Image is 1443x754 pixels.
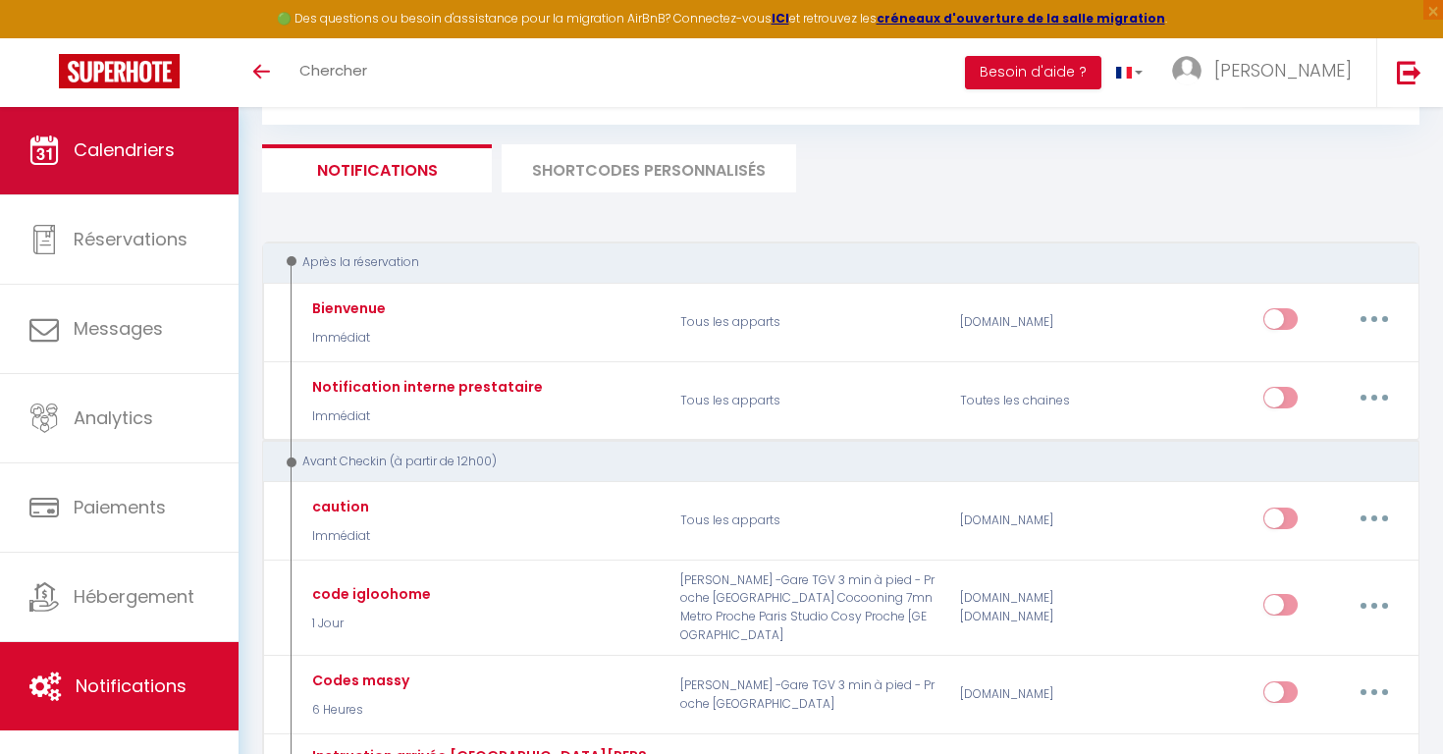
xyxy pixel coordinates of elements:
p: Tous les apparts [668,372,947,429]
iframe: Chat [1360,666,1428,739]
div: Bienvenue [307,297,386,319]
div: code igloohome [307,583,431,605]
a: créneaux d'ouverture de la salle migration [877,10,1165,27]
p: 6 Heures [307,701,409,720]
span: Calendriers [74,137,175,162]
p: Immédiat [307,527,370,546]
div: [DOMAIN_NAME] [947,667,1134,724]
div: [DOMAIN_NAME] [947,493,1134,550]
p: 1 Jour [307,615,431,633]
div: Codes massy [307,670,409,691]
div: caution [307,496,370,517]
li: Notifications [262,144,492,192]
div: Après la réservation [281,253,1379,272]
span: [PERSON_NAME] [1214,58,1352,82]
span: Paiements [74,495,166,519]
div: Toutes les chaines [947,372,1134,429]
div: Notification interne prestataire [307,376,543,398]
span: Messages [74,316,163,341]
img: logout [1397,60,1421,84]
p: Immédiat [307,407,543,426]
span: Notifications [76,673,187,698]
p: Tous les apparts [668,493,947,550]
a: Chercher [285,38,382,107]
a: ... [PERSON_NAME] [1157,38,1376,107]
p: Tous les apparts [668,294,947,350]
li: SHORTCODES PERSONNALISÉS [502,144,796,192]
div: Avant Checkin (à partir de 12h00) [281,453,1379,471]
span: Hébergement [74,584,194,609]
button: Ouvrir le widget de chat LiveChat [16,8,75,67]
div: [DOMAIN_NAME] [947,294,1134,350]
p: Immédiat [307,329,386,348]
img: Super Booking [59,54,180,88]
span: Réservations [74,227,187,251]
p: [PERSON_NAME] -Gare TGV 3 min à pied - Proche [GEOGRAPHIC_DATA] Cocooning 7mn Metro Proche Paris ... [668,571,947,645]
div: [DOMAIN_NAME] [DOMAIN_NAME] [947,571,1134,645]
span: Analytics [74,405,153,430]
img: ... [1172,56,1202,85]
span: Chercher [299,60,367,81]
button: Besoin d'aide ? [965,56,1101,89]
a: ICI [772,10,789,27]
p: [PERSON_NAME] -Gare TGV 3 min à pied - Proche [GEOGRAPHIC_DATA] [668,667,947,724]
